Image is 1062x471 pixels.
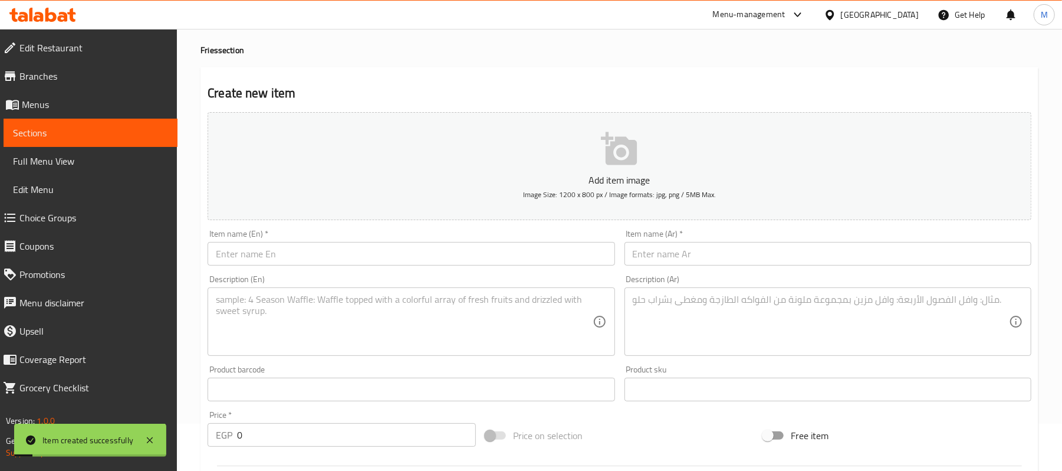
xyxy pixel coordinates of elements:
[22,97,168,112] span: Menus
[4,147,177,175] a: Full Menu View
[19,267,168,282] span: Promotions
[19,239,168,253] span: Coupons
[6,433,60,449] span: Get support on:
[4,119,177,147] a: Sections
[19,296,168,310] span: Menu disclaimer
[19,69,168,83] span: Branches
[523,188,716,201] span: Image Size: 1200 x 800 px / Image formats: jpg, png / 5MB Max.
[13,126,168,140] span: Sections
[19,352,168,367] span: Coverage Report
[208,84,1031,102] h2: Create new item
[19,381,168,395] span: Grocery Checklist
[624,242,1031,266] input: Enter name Ar
[6,445,81,460] a: Support.OpsPlatform
[37,413,55,429] span: 1.0.0
[624,378,1031,401] input: Please enter product sku
[13,182,168,197] span: Edit Menu
[226,173,1013,187] p: Add item image
[4,175,177,204] a: Edit Menu
[208,378,614,401] input: Please enter product barcode
[791,429,828,443] span: Free item
[208,242,614,266] input: Enter name En
[513,429,583,443] span: Price on selection
[19,211,168,225] span: Choice Groups
[19,41,168,55] span: Edit Restaurant
[6,413,35,429] span: Version:
[237,423,476,447] input: Please enter price
[1041,8,1048,21] span: M
[13,154,168,168] span: Full Menu View
[208,112,1031,220] button: Add item imageImage Size: 1200 x 800 px / Image formats: jpg, png / 5MB Max.
[42,434,133,447] div: Item created successfully
[713,8,785,22] div: Menu-management
[841,8,919,21] div: [GEOGRAPHIC_DATA]
[216,428,232,442] p: EGP
[200,44,1038,56] h4: Fries section
[19,324,168,338] span: Upsell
